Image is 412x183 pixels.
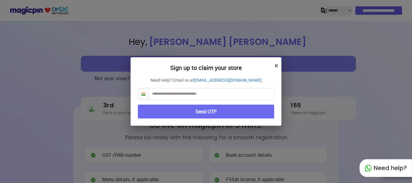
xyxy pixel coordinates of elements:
button: × [274,60,278,71]
img: whatapp_green.7240e66a.svg [365,165,372,172]
p: Need Help? Email us at [138,77,274,83]
span: 🇮🇳 [138,88,149,99]
button: Send OTP [138,105,274,119]
h2: Sign up to claim your store [138,65,274,77]
a: [EMAIL_ADDRESS][DOMAIN_NAME] [194,77,261,83]
div: Need help? [360,159,412,177]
